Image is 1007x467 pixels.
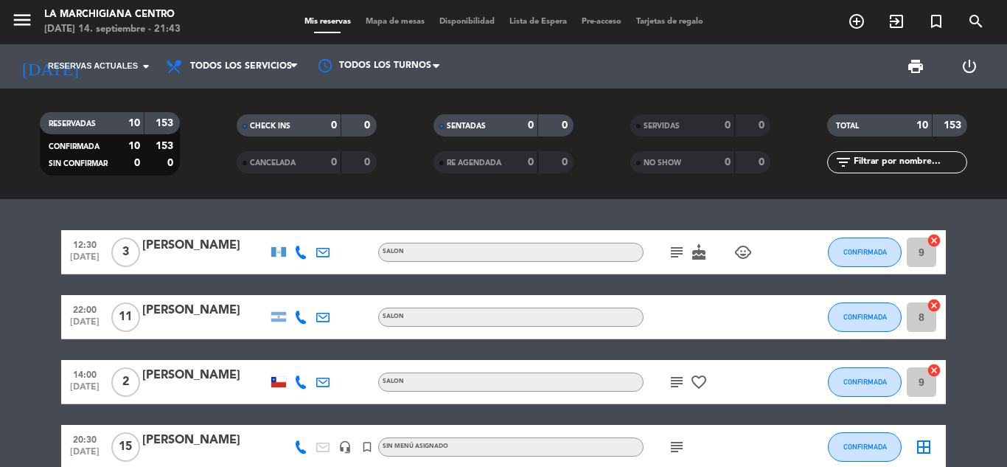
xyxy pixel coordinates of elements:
i: cancel [927,233,941,248]
span: Disponibilidad [432,18,502,26]
i: search [967,13,985,30]
i: add_circle_outline [848,13,865,30]
strong: 0 [134,158,140,168]
span: CONFIRMADA [843,378,887,386]
span: SENTADAS [447,122,486,130]
span: 11 [111,302,140,332]
i: headset_mic [338,440,352,454]
strong: 153 [156,118,176,128]
i: favorite_border [690,373,708,391]
span: Lista de Espera [502,18,574,26]
span: 14:00 [66,365,103,382]
strong: 0 [528,157,534,167]
span: Pre-acceso [574,18,629,26]
strong: 0 [528,120,534,131]
span: print [907,58,924,75]
span: CANCELADA [250,159,296,167]
div: La Marchigiana Centro [44,7,181,22]
span: Reservas actuales [48,60,138,73]
i: subject [668,438,686,456]
button: CONFIRMADA [828,238,902,267]
span: CONFIRMADA [843,443,887,451]
strong: 0 [725,157,731,167]
strong: 0 [167,158,176,168]
i: [DATE] [11,50,89,83]
i: subject [668,243,686,261]
div: [PERSON_NAME] [142,366,268,385]
i: cancel [927,363,941,378]
span: SALON [383,314,404,319]
span: [DATE] [66,317,103,334]
strong: 0 [364,120,373,131]
strong: 0 [562,157,571,167]
span: Mis reservas [297,18,358,26]
span: CONFIRMADA [843,313,887,321]
i: subject [668,373,686,391]
span: TOTAL [836,122,859,130]
button: CONFIRMADA [828,367,902,397]
input: Filtrar por nombre... [852,154,966,170]
i: turned_in_not [927,13,945,30]
span: 12:30 [66,235,103,252]
i: arrow_drop_down [137,58,155,75]
button: menu [11,9,33,36]
span: CHECK INS [250,122,290,130]
span: [DATE] [66,447,103,464]
div: [PERSON_NAME] [142,301,268,320]
div: [DATE] 14. septiembre - 21:43 [44,22,181,37]
strong: 10 [128,118,140,128]
span: 2 [111,367,140,397]
button: CONFIRMADA [828,302,902,332]
i: border_all [915,438,933,456]
strong: 153 [944,120,964,131]
strong: 0 [562,120,571,131]
button: CONFIRMADA [828,432,902,462]
strong: 153 [156,141,176,151]
span: 20:30 [66,430,103,447]
div: [PERSON_NAME] [142,236,268,255]
span: [DATE] [66,252,103,269]
i: child_care [734,243,752,261]
span: 22:00 [66,300,103,317]
strong: 0 [331,157,337,167]
span: Sin menú asignado [383,443,448,449]
span: RE AGENDADA [447,159,501,167]
span: CONFIRMADA [843,248,887,256]
span: 15 [111,432,140,462]
span: [DATE] [66,382,103,399]
strong: 0 [759,120,767,131]
i: exit_to_app [888,13,905,30]
div: LOG OUT [942,44,996,89]
span: Mapa de mesas [358,18,432,26]
strong: 0 [725,120,731,131]
span: SALON [383,378,404,384]
strong: 10 [128,141,140,151]
span: NO SHOW [644,159,681,167]
i: filter_list [834,153,852,171]
strong: 0 [759,157,767,167]
span: CONFIRMADA [49,143,100,151]
span: SALON [383,249,404,255]
span: SIN CONFIRMAR [49,160,108,167]
i: turned_in_not [360,440,374,454]
span: Todos los servicios [190,61,292,72]
i: cake [690,243,708,261]
i: cancel [927,298,941,313]
i: menu [11,9,33,31]
i: power_settings_new [961,58,978,75]
span: SERVIDAS [644,122,680,130]
span: RESERVADAS [49,120,96,128]
div: [PERSON_NAME] [142,431,268,450]
strong: 10 [916,120,928,131]
span: 3 [111,238,140,267]
strong: 0 [331,120,337,131]
span: Tarjetas de regalo [629,18,711,26]
strong: 0 [364,157,373,167]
